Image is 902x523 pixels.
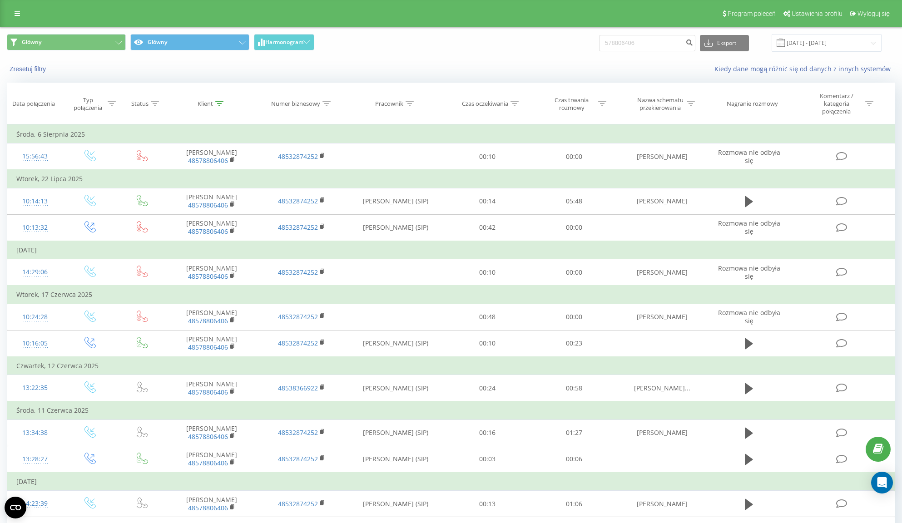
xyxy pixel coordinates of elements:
button: Zresetuj filtry [7,65,50,73]
td: [PERSON_NAME] [617,304,708,330]
td: [PERSON_NAME] [167,143,257,170]
a: 48532874252 [278,152,318,161]
td: 00:03 [444,446,530,473]
a: 48578806406 [188,343,228,351]
td: 00:58 [530,375,617,402]
div: Komentarz / kategoria połączenia [810,92,863,115]
a: Kiedy dane mogą różnić się od danych z innych systemów [714,64,895,73]
span: Główny [22,39,41,46]
span: Rozmowa nie odbyła się [718,148,780,165]
td: [PERSON_NAME] [167,259,257,286]
a: 48578806406 [188,227,228,236]
td: [PERSON_NAME] [167,330,257,357]
a: 48532874252 [278,499,318,508]
td: 00:10 [444,259,530,286]
span: Wyloguj się [857,10,890,17]
div: 13:34:38 [16,424,54,442]
div: Typ połączenia [70,96,105,112]
div: Nagranie rozmowy [727,100,778,108]
span: Rozmowa nie odbyła się [718,219,780,236]
a: 48578806406 [188,459,228,467]
button: Główny [7,34,126,50]
td: Wtorek, 22 Lipca 2025 [7,170,895,188]
td: Środa, 6 Sierpnia 2025 [7,125,895,143]
div: Klient [198,100,213,108]
td: 00:00 [530,143,617,170]
td: 01:06 [530,491,617,517]
a: 48578806406 [188,503,228,512]
div: Numer biznesowy [271,100,320,108]
td: [DATE] [7,241,895,259]
a: 48532874252 [278,454,318,463]
td: 00:16 [444,419,530,446]
span: Ustawienia profilu [792,10,843,17]
a: 48578806406 [188,156,228,165]
td: [PERSON_NAME] (SIP) [347,188,444,214]
td: [PERSON_NAME] [167,375,257,402]
td: [PERSON_NAME] [617,491,708,517]
button: Open CMP widget [5,497,26,518]
td: 00:00 [530,259,617,286]
td: Środa, 11 Czerwca 2025 [7,401,895,419]
a: 48578806406 [188,388,228,396]
td: [PERSON_NAME] (SIP) [347,419,444,446]
td: [PERSON_NAME] [167,304,257,330]
span: Rozmowa nie odbyła się [718,264,780,281]
td: [PERSON_NAME] [617,259,708,286]
a: 48532874252 [278,428,318,437]
a: 48532874252 [278,197,318,205]
a: 48578806406 [188,316,228,325]
td: 00:00 [530,214,617,241]
div: 10:14:13 [16,192,54,210]
div: 10:16:05 [16,335,54,352]
div: Nazwa schematu przekierowania [636,96,684,112]
div: 10:24:28 [16,308,54,326]
span: Program poleceń [728,10,776,17]
div: Status [131,100,149,108]
td: 00:10 [444,143,530,170]
a: 48532874252 [278,312,318,321]
a: 48578806406 [188,272,228,281]
a: 48532874252 [278,339,318,347]
a: 48538366922 [278,384,318,392]
td: [PERSON_NAME] [167,419,257,446]
div: Data połączenia [12,100,55,108]
td: [PERSON_NAME] [617,419,708,446]
td: [PERSON_NAME] (SIP) [347,491,444,517]
div: Open Intercom Messenger [871,472,893,493]
td: [PERSON_NAME] [167,446,257,473]
td: 00:13 [444,491,530,517]
td: [PERSON_NAME] [167,188,257,214]
button: Harmonogram [254,34,314,50]
div: Pracownik [375,100,403,108]
td: 05:48 [530,188,617,214]
div: 13:22:35 [16,379,54,397]
td: Czwartek, 12 Czerwca 2025 [7,357,895,375]
td: [PERSON_NAME] [617,143,708,170]
div: 14:29:06 [16,263,54,281]
a: 48578806406 [188,432,228,441]
input: Wyszukiwanie według numeru [599,35,695,51]
button: Eksport [700,35,749,51]
td: Wtorek, 17 Czerwca 2025 [7,286,895,304]
td: [PERSON_NAME] (SIP) [347,214,444,241]
td: 00:48 [444,304,530,330]
div: 13:28:27 [16,450,54,468]
td: 00:00 [530,304,617,330]
div: 10:13:32 [16,219,54,237]
td: 00:23 [530,330,617,357]
td: 00:10 [444,330,530,357]
td: [PERSON_NAME] (SIP) [347,375,444,402]
td: 00:24 [444,375,530,402]
td: 01:27 [530,419,617,446]
a: 48578806406 [188,201,228,209]
div: Czas oczekiwania [462,100,508,108]
td: [PERSON_NAME] [617,188,708,214]
td: [DATE] [7,473,895,491]
td: 00:42 [444,214,530,241]
td: [PERSON_NAME] [167,491,257,517]
span: Harmonogram [265,39,303,45]
td: [PERSON_NAME] (SIP) [347,446,444,473]
button: Główny [130,34,249,50]
div: Czas trwania rozmowy [547,96,596,112]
